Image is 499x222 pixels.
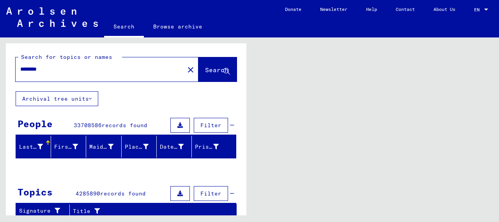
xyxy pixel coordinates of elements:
mat-label: Search for topics or names [21,53,112,60]
span: records found [100,190,146,197]
span: EN [474,7,483,12]
div: Title [73,205,229,217]
div: Place of Birth [125,140,158,153]
mat-icon: close [186,65,195,75]
div: Last Name [19,143,43,151]
button: Clear [183,62,198,77]
img: Arolsen_neg.svg [6,7,98,27]
div: First Name [54,143,78,151]
button: Archival tree units [16,91,98,106]
span: Search [205,66,228,74]
a: Browse archive [144,17,212,36]
div: Last Name [19,140,53,153]
div: Date of Birth [160,140,193,153]
mat-header-cell: Date of Birth [157,136,192,158]
button: Search [198,57,237,82]
button: Filter [194,186,228,201]
div: Maiden Name [89,140,123,153]
span: Filter [200,190,221,197]
mat-header-cell: First Name [51,136,86,158]
mat-header-cell: Prisoner # [192,136,236,158]
div: First Name [54,140,88,153]
div: Prisoner # [195,140,228,153]
a: Search [104,17,144,37]
div: Signature [19,205,71,217]
div: Title [73,207,221,215]
div: Prisoner # [195,143,219,151]
span: records found [102,122,147,129]
div: Topics [18,185,53,199]
span: Filter [200,122,221,129]
div: Maiden Name [89,143,113,151]
div: Signature [19,207,64,215]
div: Place of Birth [125,143,149,151]
mat-header-cell: Last Name [16,136,51,158]
mat-header-cell: Place of Birth [122,136,157,158]
div: Date of Birth [160,143,184,151]
button: Filter [194,118,228,133]
div: People [18,117,53,131]
span: 4285890 [76,190,100,197]
span: 33708586 [74,122,102,129]
mat-header-cell: Maiden Name [86,136,121,158]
